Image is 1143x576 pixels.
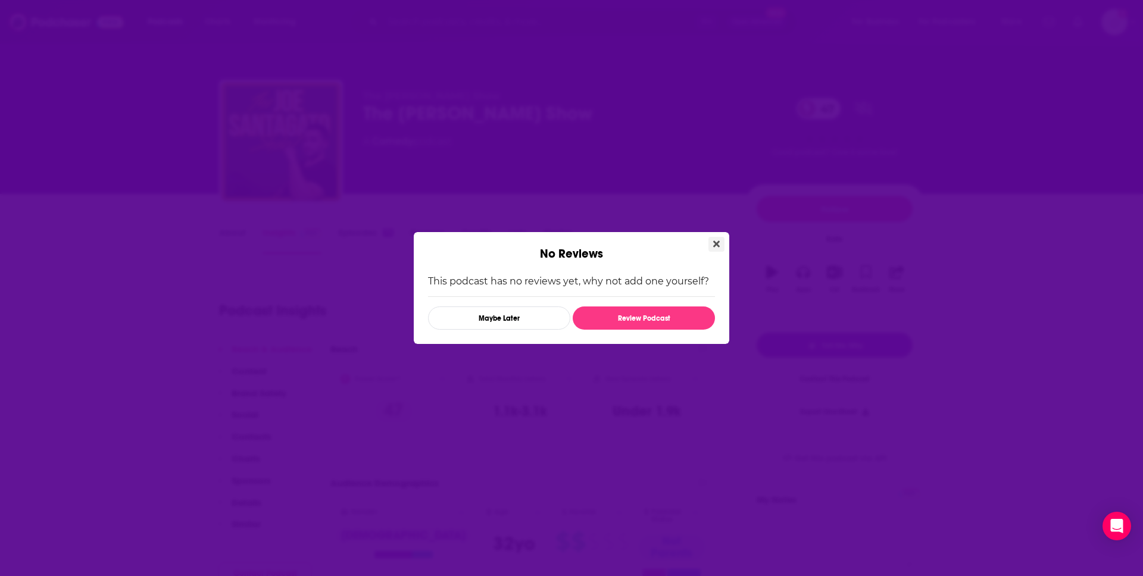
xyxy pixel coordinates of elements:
[414,232,729,261] div: No Reviews
[1103,512,1131,540] div: Open Intercom Messenger
[573,306,715,330] button: Review Podcast
[428,306,570,330] button: Maybe Later
[708,237,724,252] button: Close
[428,276,715,287] p: This podcast has no reviews yet, why not add one yourself?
